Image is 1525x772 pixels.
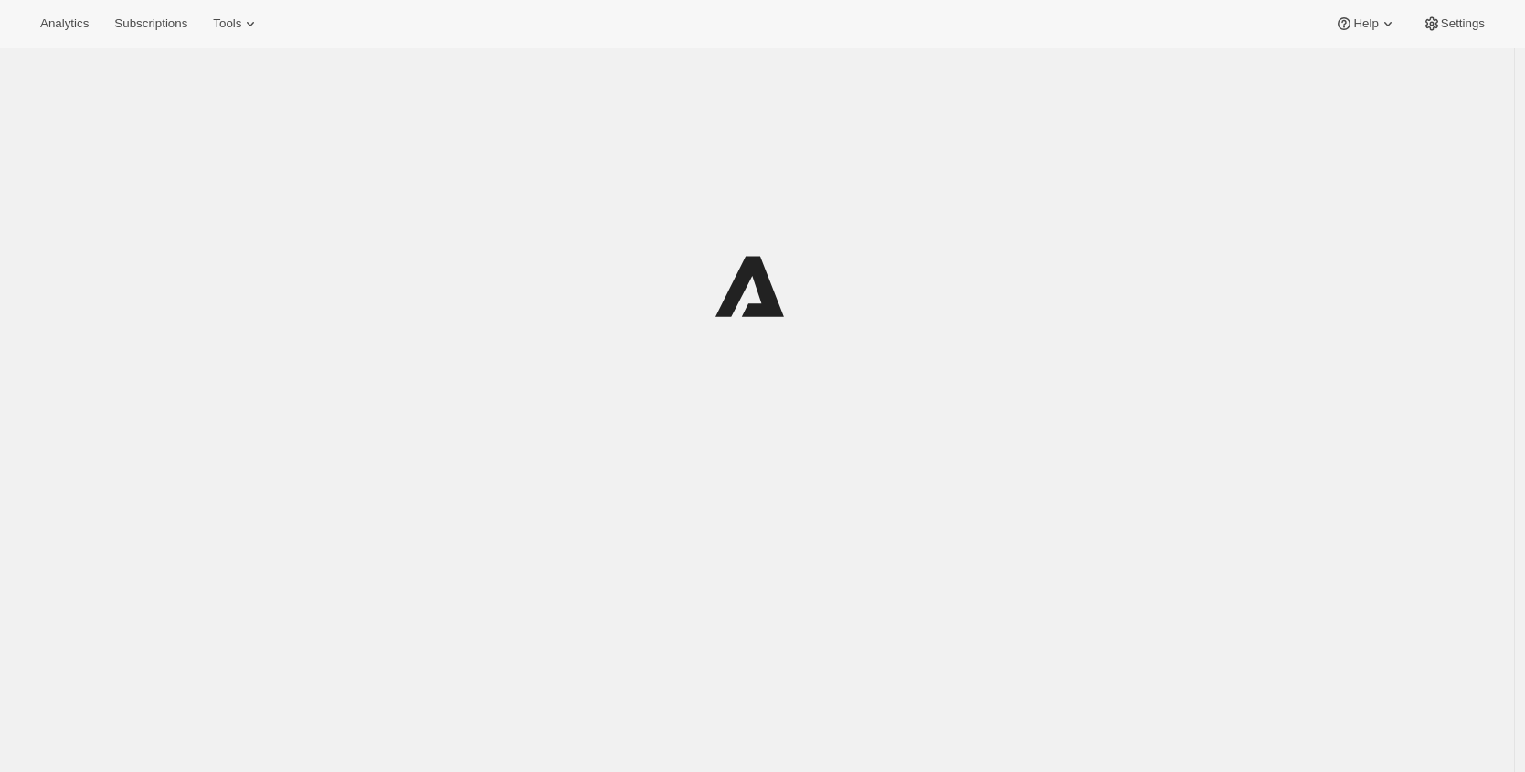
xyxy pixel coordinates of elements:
button: Tools [202,11,270,37]
span: Help [1353,16,1378,31]
span: Analytics [40,16,89,31]
span: Settings [1441,16,1485,31]
button: Subscriptions [103,11,198,37]
button: Help [1324,11,1407,37]
span: Tools [213,16,241,31]
button: Analytics [29,11,100,37]
button: Settings [1412,11,1496,37]
span: Subscriptions [114,16,187,31]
